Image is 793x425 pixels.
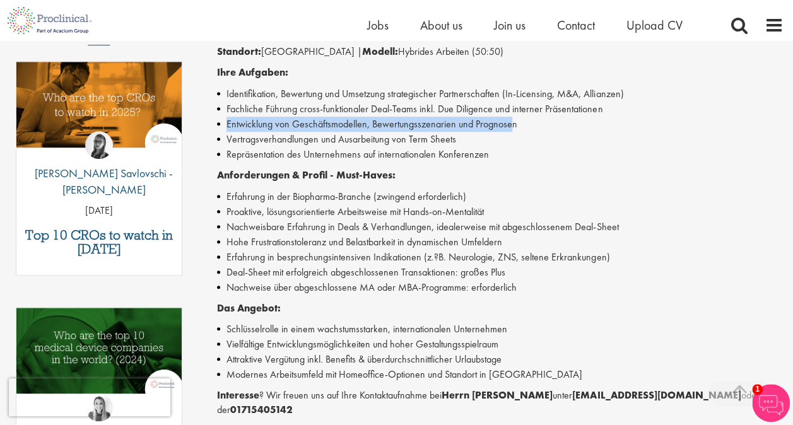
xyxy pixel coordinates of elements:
a: Jobs [367,17,389,33]
p: ? Wir freuen uns auf Ihre Kontaktaufnahme bei unter oder unter der [217,388,784,417]
li: Modernes Arbeitsumfeld mit Homeoffice-Optionen und Standort in [GEOGRAPHIC_DATA] [217,367,784,382]
a: Link to a post [16,308,182,419]
li: Vertragsverhandlungen und Ausarbeitung von Term Sheets [217,132,784,147]
p: [GEOGRAPHIC_DATA] | Hybrides Arbeiten (50:50) [217,45,784,59]
iframe: reCAPTCHA [9,378,170,416]
a: Theodora Savlovschi - Wicks [PERSON_NAME] Savlovschi - [PERSON_NAME] [16,131,182,204]
span: 1 [752,384,763,395]
a: Top 10 CROs to watch in [DATE] [23,228,175,256]
strong: Standort: [217,45,261,58]
strong: Interesse [217,388,259,402]
strong: Herrn [PERSON_NAME] [442,388,553,402]
strong: Modell: [362,45,398,58]
strong: 01715405142 [230,403,293,416]
li: Nachweisbare Erfahrung in Deals & Verhandlungen, idealerweise mit abgeschlossenem Deal-Sheet [217,219,784,235]
img: Theodora Savlovschi - Wicks [85,131,113,159]
li: Erfahrung in besprechungsintensiven Indikationen (z.?B. Neurologie, ZNS, seltene Erkrankungen) [217,250,784,265]
a: Upload CV [626,17,683,33]
li: Repräsentation des Unternehmens auf internationalen Konferenzen [217,147,784,162]
a: Link to a post [16,62,182,173]
li: Schlüsselrolle in einem wachstumsstarken, internationalen Unternehmen [217,322,784,337]
p: [DATE] [16,204,182,218]
li: Identifikation, Bewertung und Umsetzung strategischer Partnerschaften (In-Licensing, M&A, Allianzen) [217,86,784,102]
img: Top 10 Medical Device Companies 2024 [16,308,182,393]
img: Top 10 CROs 2025 | Proclinical [16,62,182,148]
li: Nachweise über abgeschlossene MA oder MBA-Programme: erforderlich [217,280,784,295]
li: Entwicklung von Geschäftsmodellen, Bewertungsszenarien und Prognosen [217,117,784,132]
strong: Das Angebot: [217,301,281,315]
li: Attraktive Vergütung inkl. Benefits & überdurchschnittlicher Urlaubstage [217,352,784,367]
li: Fachliche Führung cross-funktionaler Deal-Teams inkl. Due Diligence und interner Präsentationen [217,102,784,117]
strong: Ihre Aufgaben: [217,66,288,79]
a: Contact [557,17,595,33]
strong: Anforderungen & Profil - Must-Haves: [217,168,396,182]
li: Vielfältige Entwicklungsmöglichkeiten und hoher Gestaltungsspielraum [217,337,784,352]
strong: [EMAIL_ADDRESS][DOMAIN_NAME] [572,388,741,402]
img: Chatbot [752,384,790,422]
p: [PERSON_NAME] Savlovschi - [PERSON_NAME] [16,165,182,197]
li: Erfahrung in der Biopharma-Branche (zwingend erforderlich) [217,189,784,204]
a: About us [420,17,462,33]
li: Proaktive, lösungsorientierte Arbeitsweise mit Hands-on-Mentalität [217,204,784,219]
li: Deal-Sheet mit erfolgreich abgeschlossenen Transaktionen: großes Plus [217,265,784,280]
a: Join us [494,17,526,33]
li: Hohe Frustrationstoleranz und Belastbarkeit in dynamischen Umfeldern [217,235,784,250]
